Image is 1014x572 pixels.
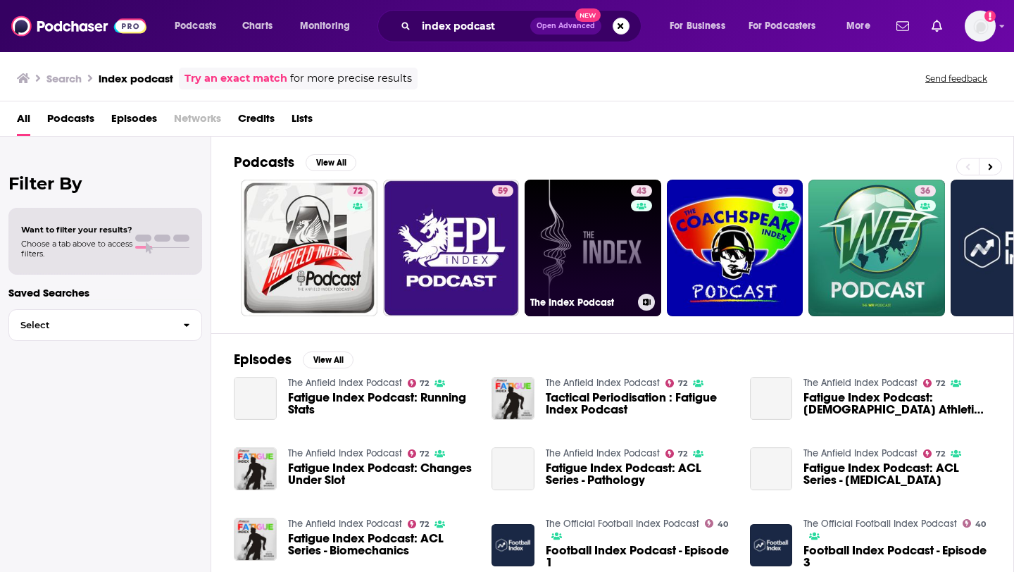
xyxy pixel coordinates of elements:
span: 59 [498,185,508,199]
a: 72 [347,185,368,197]
span: Podcasts [47,107,94,136]
a: 43 [631,185,652,197]
span: Fatigue Index Podcast: ACL Series - [MEDICAL_DATA] [803,462,991,486]
img: Podchaser - Follow, Share and Rate Podcasts [11,13,146,39]
span: 72 [936,380,945,387]
a: Fatigue Index Podcast: Changes Under Slot [288,462,475,486]
button: open menu [165,15,234,37]
span: Charts [242,16,273,36]
img: User Profile [965,11,996,42]
span: 43 [637,185,646,199]
a: The Anfield Index Podcast [288,377,402,389]
a: 72 [408,449,430,458]
img: Fatigue Index Podcast: ACL Series - Biomechanics [234,518,277,561]
h3: Search [46,72,82,85]
span: 36 [920,185,930,199]
span: 72 [420,451,429,457]
a: Fatigue Index Podcast: ACL Series - Biomechanics [288,533,475,557]
a: 72 [923,379,945,387]
a: Charts [233,15,281,37]
a: The Official Football Index Podcast [546,518,699,530]
a: 72 [241,180,377,316]
a: Show notifications dropdown [891,14,915,38]
a: Fatigue Index Podcast: Female Athletic Development [750,377,793,420]
h2: Episodes [234,351,292,368]
img: Football Index Podcast - Episode 3 [750,524,793,567]
span: 72 [420,380,429,387]
a: Fatigue Index Podcast: ACL Series - Pathology [492,447,534,490]
span: Monitoring [300,16,350,36]
img: Tactical Periodisation : Fatigue Index Podcast [492,377,534,420]
button: Send feedback [921,73,991,85]
button: open menu [739,15,837,37]
a: Fatigue Index Podcast: Female Athletic Development [803,392,991,416]
span: 40 [975,521,986,528]
p: Saved Searches [8,286,202,299]
a: 59 [492,185,513,197]
button: Show profile menu [965,11,996,42]
a: 36 [915,185,936,197]
a: 59 [383,180,520,316]
a: 72 [923,449,945,458]
a: Football Index Podcast - Episode 3 [803,545,991,568]
h3: The Index Podcast [530,297,632,309]
h2: Filter By [8,173,202,194]
button: Select [8,309,202,341]
a: The Anfield Index Podcast [546,447,660,459]
a: 43The Index Podcast [525,180,661,316]
a: Fatigue Index Podcast: ACL Series - Podiatry [803,462,991,486]
span: For Business [670,16,725,36]
div: Search podcasts, credits, & more... [391,10,655,42]
a: 72 [665,379,687,387]
a: Credits [238,107,275,136]
a: 72 [408,379,430,387]
button: open menu [837,15,888,37]
a: The Anfield Index Podcast [546,377,660,389]
button: View All [306,154,356,171]
h3: index podcast [99,72,173,85]
span: New [575,8,601,22]
a: The Anfield Index Podcast [288,447,402,459]
a: 36 [808,180,945,316]
span: Networks [174,107,221,136]
span: 39 [778,185,788,199]
svg: Add a profile image [984,11,996,22]
a: Lists [292,107,313,136]
a: 40 [963,519,986,528]
a: Show notifications dropdown [926,14,948,38]
a: Fatigue Index Podcast: Running Stats [288,392,475,416]
a: 40 [705,519,728,528]
span: Fatigue Index Podcast: [DEMOGRAPHIC_DATA] Athletic Development [803,392,991,416]
a: 72 [665,449,687,458]
img: Fatigue Index Podcast: Changes Under Slot [234,447,277,490]
a: Tactical Periodisation : Fatigue Index Podcast [546,392,733,416]
span: Want to filter your results? [21,225,132,235]
a: Football Index Podcast - Episode 1 [546,545,733,568]
span: For Podcasters [749,16,816,36]
span: Open Advanced [537,23,595,30]
span: 72 [678,380,687,387]
a: All [17,107,30,136]
span: 40 [718,521,728,528]
span: Logged in as WachsmanSG [965,11,996,42]
button: Open AdvancedNew [530,18,601,35]
input: Search podcasts, credits, & more... [416,15,530,37]
a: Episodes [111,107,157,136]
a: Football Index Podcast - Episode 1 [492,524,534,567]
a: Fatigue Index Podcast: ACL Series - Pathology [546,462,733,486]
a: Try an exact match [184,70,287,87]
